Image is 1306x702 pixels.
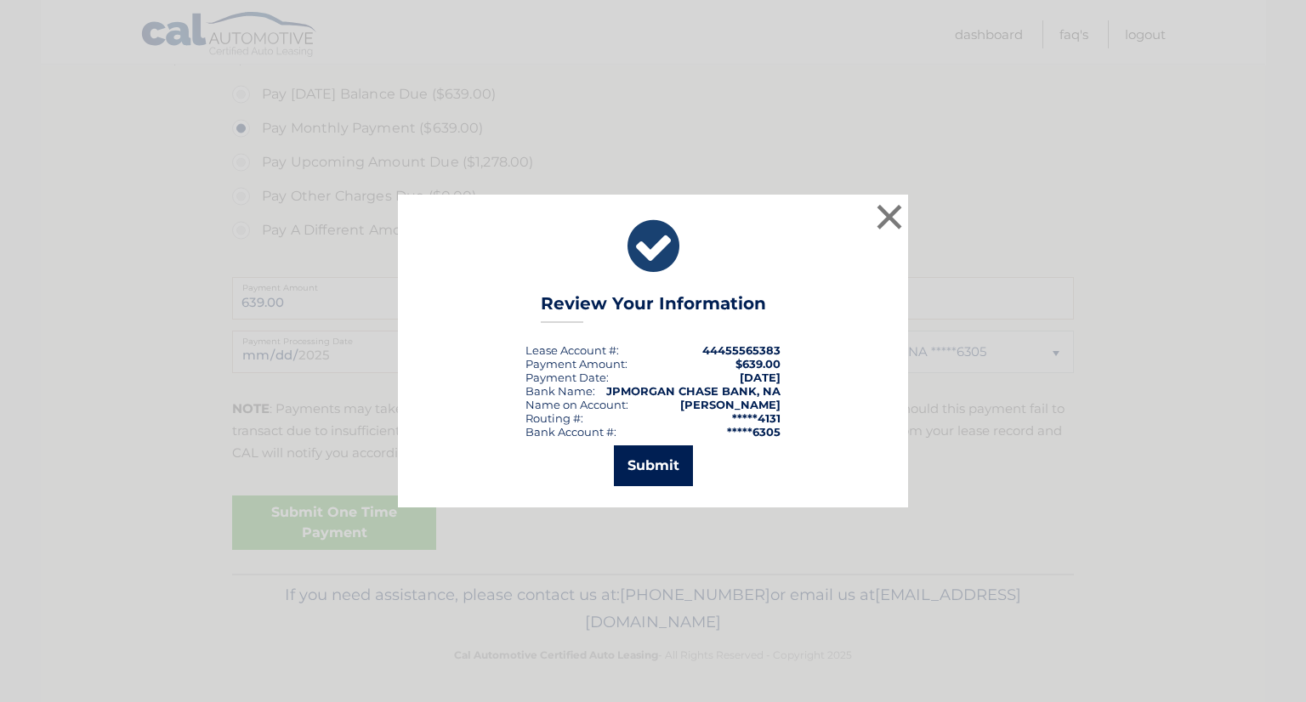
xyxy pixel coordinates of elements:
[735,357,781,371] span: $639.00
[525,411,583,425] div: Routing #:
[680,398,781,411] strong: [PERSON_NAME]
[525,371,609,384] div: :
[525,384,595,398] div: Bank Name:
[740,371,781,384] span: [DATE]
[541,293,766,323] h3: Review Your Information
[525,343,619,357] div: Lease Account #:
[525,357,627,371] div: Payment Amount:
[525,371,606,384] span: Payment Date
[525,425,616,439] div: Bank Account #:
[525,398,628,411] div: Name on Account:
[702,343,781,357] strong: 44455565383
[872,200,906,234] button: ×
[614,445,693,486] button: Submit
[606,384,781,398] strong: JPMORGAN CHASE BANK, NA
